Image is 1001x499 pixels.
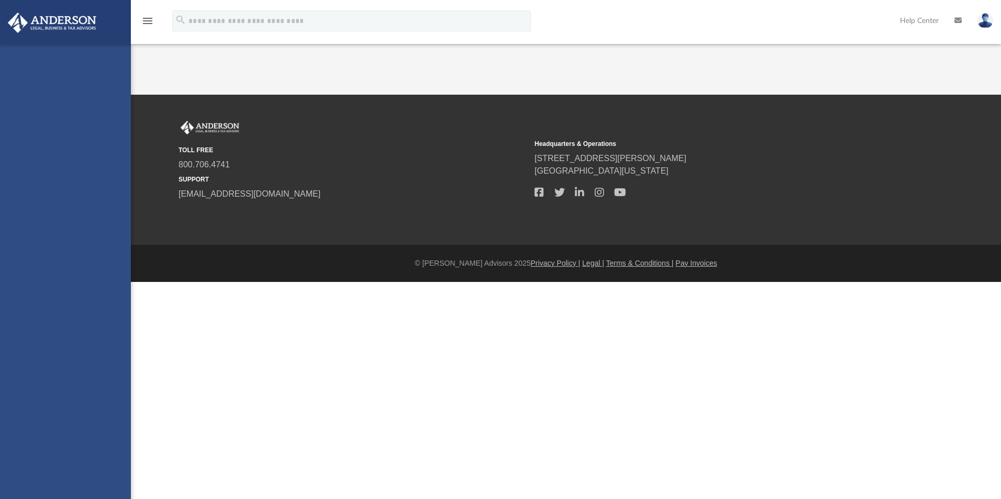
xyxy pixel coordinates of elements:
small: TOLL FREE [179,145,527,155]
a: Pay Invoices [675,259,717,267]
small: SUPPORT [179,175,527,184]
img: Anderson Advisors Platinum Portal [5,13,99,33]
a: Privacy Policy | [531,259,581,267]
a: Legal | [582,259,604,267]
img: Anderson Advisors Platinum Portal [179,121,241,134]
i: search [175,14,186,26]
img: User Pic [977,13,993,28]
a: [GEOGRAPHIC_DATA][US_STATE] [535,166,669,175]
i: menu [141,15,154,27]
div: © [PERSON_NAME] Advisors 2025 [131,258,1001,269]
a: 800.706.4741 [179,160,230,169]
small: Headquarters & Operations [535,139,883,149]
a: menu [141,20,154,27]
a: [STREET_ADDRESS][PERSON_NAME] [535,154,686,163]
a: Terms & Conditions | [606,259,674,267]
a: [EMAIL_ADDRESS][DOMAIN_NAME] [179,189,320,198]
